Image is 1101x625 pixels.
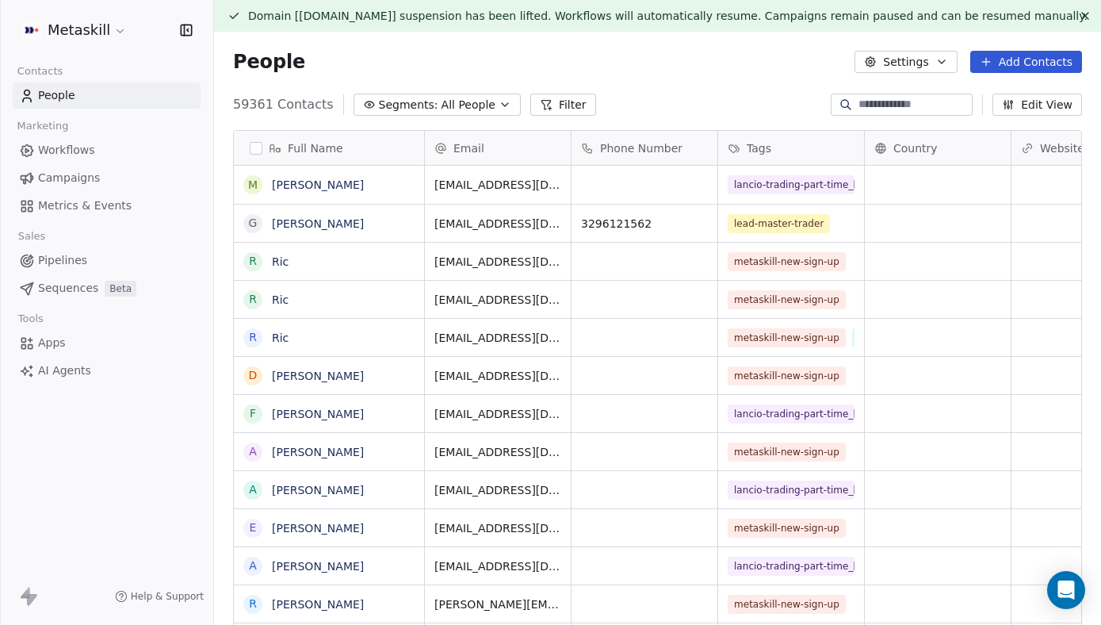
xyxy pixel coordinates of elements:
[453,140,484,156] span: Email
[10,114,75,138] span: Marketing
[272,484,364,497] a: [PERSON_NAME]
[233,95,334,114] span: 59361 Contacts
[115,590,204,603] a: Help & Support
[434,254,561,270] span: [EMAIL_ADDRESS][DOMAIN_NAME]
[992,94,1082,116] button: Edit View
[249,481,257,498] div: A
[728,290,846,309] span: metaskill-new-sign-up
[272,217,364,230] a: [PERSON_NAME]
[248,177,258,194] div: M
[38,362,91,379] span: AI Agents
[272,370,364,382] a: [PERSON_NAME]
[248,10,1088,22] span: Domain [[DOMAIN_NAME]] suspension has been lifted. Workflows will automatically resume. Campaigns...
[272,255,289,268] a: Ric
[13,165,201,191] a: Campaigns
[249,253,257,270] div: R
[249,443,257,460] div: A
[1047,571,1085,609] div: Open Intercom Messenger
[728,595,846,614] span: metaskill-new-sign-up
[728,519,846,538] span: metaskill-new-sign-up
[13,330,201,356] a: Apps
[425,131,571,165] div: Email
[38,197,132,214] span: Metrics & Events
[272,446,364,458] a: [PERSON_NAME]
[10,59,70,83] span: Contacts
[747,140,771,156] span: Tags
[434,216,561,232] span: [EMAIL_ADDRESS][DOMAIN_NAME]
[249,558,257,574] div: A
[893,140,938,156] span: Country
[19,17,130,44] button: Metaskill
[434,292,561,308] span: [EMAIL_ADDRESS][DOMAIN_NAME]
[272,408,364,420] a: [PERSON_NAME]
[434,368,561,384] span: [EMAIL_ADDRESS][DOMAIN_NAME]
[272,522,364,535] a: [PERSON_NAME]
[1040,140,1084,156] span: Website
[249,596,257,612] div: R
[581,216,708,232] span: 3296121562
[572,131,717,165] div: Phone Number
[38,280,98,297] span: Sequences
[728,175,854,194] span: lancio-trading-part-time_[DATE]
[434,596,561,612] span: [PERSON_NAME][EMAIL_ADDRESS][DOMAIN_NAME]
[970,51,1082,73] button: Add Contacts
[728,481,854,500] span: lancio-trading-part-time_[DATE]
[728,214,830,233] span: lead-master-trader
[11,224,52,248] span: Sales
[728,366,846,385] span: metaskill-new-sign-up
[728,557,854,576] span: lancio-trading-part-time_[DATE]
[38,87,75,104] span: People
[434,444,561,460] span: [EMAIL_ADDRESS][DOMAIN_NAME]
[13,358,201,384] a: AI Agents
[250,520,257,536] div: E
[272,332,289,344] a: Ric
[105,281,136,297] span: Beta
[13,275,201,301] a: SequencesBeta
[728,328,846,347] span: metaskill-new-sign-up
[728,405,854,424] span: lancio-trading-part-time_[DATE]
[22,21,41,40] img: AVATAR%20METASKILL%20-%20Colori%20Positivo.png
[13,82,201,109] a: People
[249,215,258,232] div: G
[434,482,561,498] span: [EMAIL_ADDRESS][DOMAIN_NAME]
[728,252,846,271] span: metaskill-new-sign-up
[272,293,289,306] a: Ric
[434,406,561,422] span: [EMAIL_ADDRESS][DOMAIN_NAME]
[718,131,864,165] div: Tags
[38,170,100,186] span: Campaigns
[288,140,343,156] span: Full Name
[249,329,257,346] div: R
[272,598,364,611] a: [PERSON_NAME]
[38,252,87,269] span: Pipelines
[11,307,50,331] span: Tools
[234,131,424,165] div: Full Name
[13,193,201,219] a: Metrics & Events
[530,94,596,116] button: Filter
[865,131,1011,165] div: Country
[233,50,305,74] span: People
[131,590,204,603] span: Help & Support
[13,137,201,163] a: Workflows
[250,405,256,422] div: F
[48,20,110,40] span: Metaskill
[434,330,561,346] span: [EMAIL_ADDRESS][DOMAIN_NAME]
[434,520,561,536] span: [EMAIL_ADDRESS][DOMAIN_NAME]
[728,443,846,462] span: metaskill-new-sign-up
[379,97,438,113] span: Segments:
[434,558,561,574] span: [EMAIL_ADDRESS][DOMAIN_NAME]
[272,560,364,573] a: [PERSON_NAME]
[854,51,957,73] button: Settings
[434,177,561,193] span: [EMAIL_ADDRESS][DOMAIN_NAME]
[600,140,682,156] span: Phone Number
[38,335,66,351] span: Apps
[852,328,923,347] span: porta-amico
[38,142,95,159] span: Workflows
[13,247,201,274] a: Pipelines
[272,178,364,191] a: [PERSON_NAME]
[442,97,495,113] span: All People
[249,291,257,308] div: R
[249,367,258,384] div: D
